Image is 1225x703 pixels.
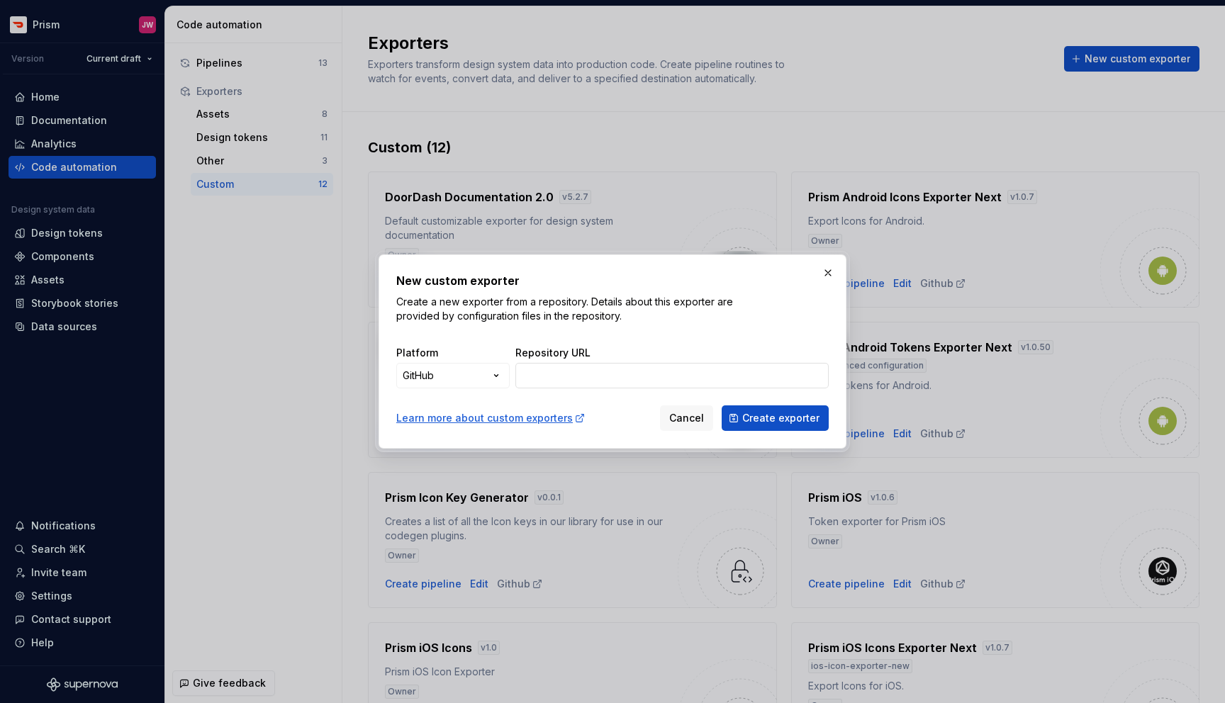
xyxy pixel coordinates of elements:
a: Learn more about custom exporters [396,411,586,425]
button: Cancel [660,405,713,431]
label: Platform [396,346,438,360]
h2: New custom exporter [396,272,829,289]
p: Create a new exporter from a repository. Details about this exporter are provided by configuratio... [396,295,737,323]
label: Repository URL [515,346,591,360]
button: Create exporter [722,405,829,431]
span: Cancel [669,411,704,425]
span: Create exporter [742,411,820,425]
